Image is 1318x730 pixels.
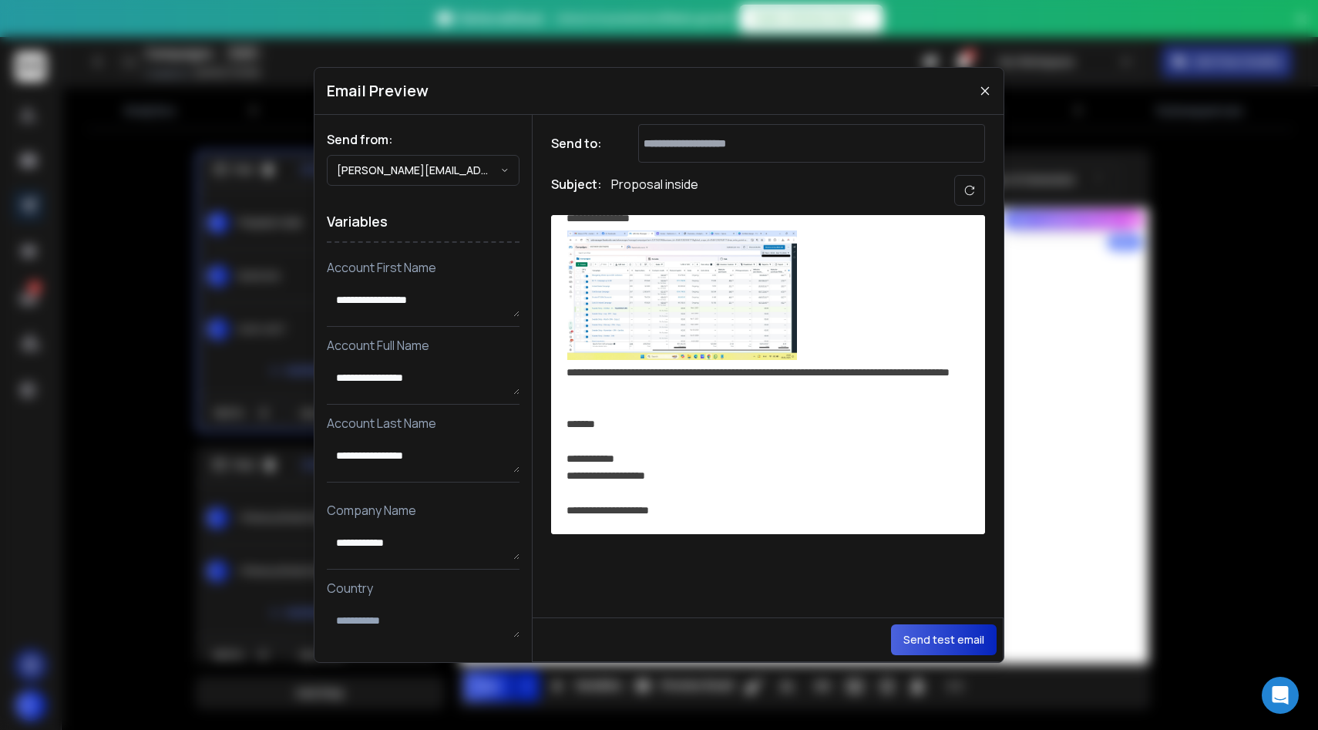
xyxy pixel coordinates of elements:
[327,414,519,432] p: Account Last Name
[551,134,613,153] h1: Send to:
[337,163,500,178] p: [PERSON_NAME][EMAIL_ADDRESS][DOMAIN_NAME]
[327,501,519,520] p: Company Name
[611,175,698,206] p: Proposal inside
[327,258,519,277] p: Account First Name
[327,579,519,597] p: Country
[1262,677,1299,714] div: Open Intercom Messenger
[891,624,997,655] button: Send test email
[327,80,429,102] h1: Email Preview
[327,336,519,355] p: Account Full Name
[327,130,519,149] h1: Send from:
[551,175,602,206] h1: Subject:
[327,201,519,243] h1: Variables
